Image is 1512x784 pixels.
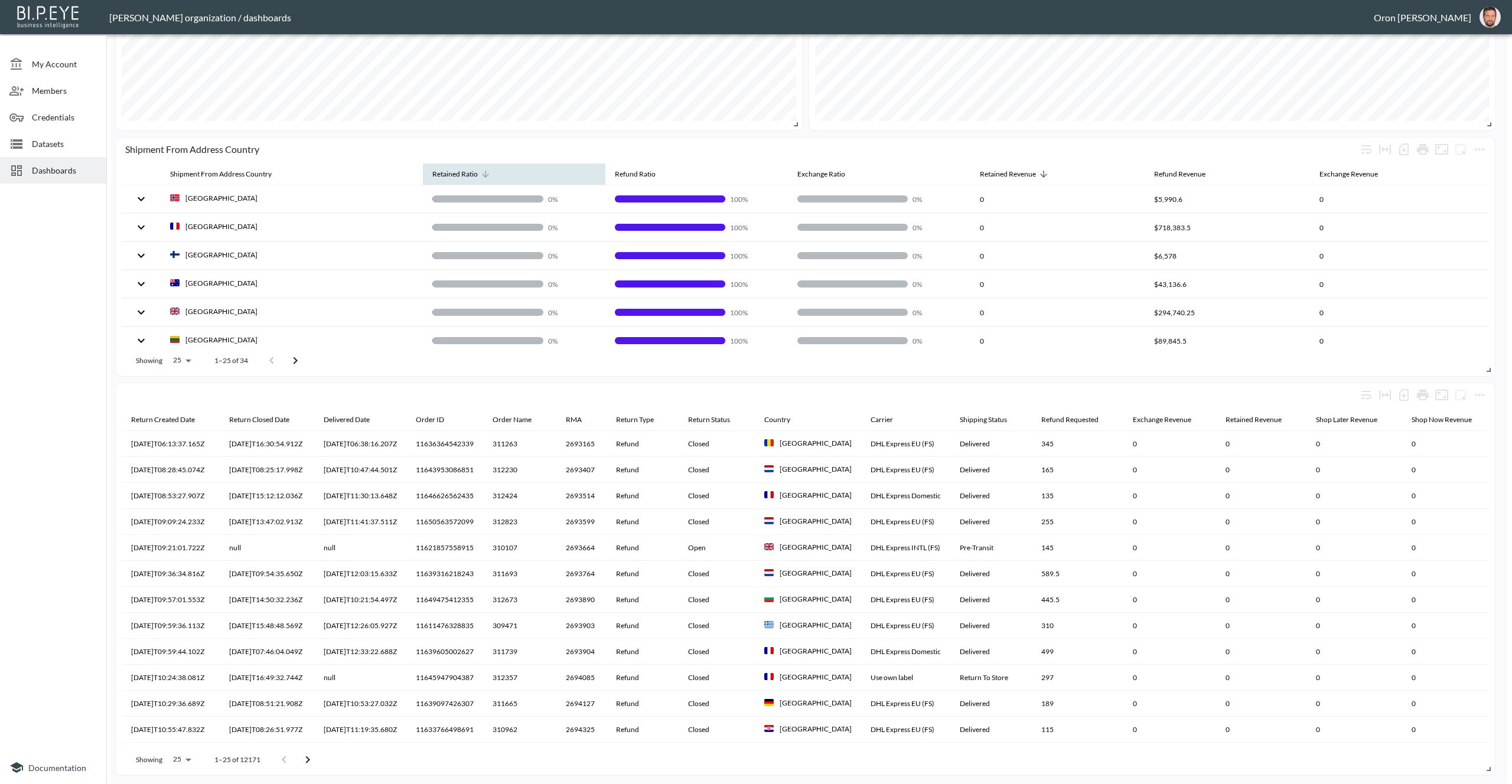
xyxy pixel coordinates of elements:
[797,223,961,233] div: 0/100 (0%)
[220,587,314,613] th: 2025-03-07T14:50:32.236Z
[607,561,679,587] th: Refund
[1376,140,1394,159] div: Toggle table layout between fixed and auto (default: auto)
[1041,413,1099,427] div: Refund Requested
[493,413,547,427] span: Order Name
[1402,587,1497,613] th: 0
[220,509,314,535] th: 2025-03-07T13:47:02.913Z
[615,308,778,318] div: 100/100 (100%)
[122,639,220,665] th: 2025-03-01T09:59:44.102Z
[548,251,596,261] p: 0%
[483,535,556,561] th: 310107
[406,613,483,639] th: 11611476328835
[861,587,950,613] th: DHL Express EU (FS)
[125,143,1357,155] div: Shipment From Address Country
[1470,140,1489,159] span: Chart settings
[28,763,86,773] span: Documentation
[432,336,596,346] div: 0/100 (0%)
[1310,299,1489,326] th: 0
[185,250,258,260] div: [GEOGRAPHIC_DATA]
[1471,3,1509,31] button: oron@bipeye.com
[167,752,195,767] div: 25
[679,509,755,535] th: Closed
[861,509,950,535] th: DHL Express EU (FS)
[406,483,483,509] th: 11646626562435
[556,639,607,665] th: 2693904
[607,587,679,613] th: Refund
[730,223,778,233] p: 100%
[122,457,220,483] th: 2025-03-01T08:28:45.074Z
[780,620,852,630] div: [GEOGRAPHIC_DATA]
[406,639,483,665] th: 11639605002627
[1216,613,1306,639] th: 0
[131,413,195,427] div: Return Created Date
[1357,386,1376,404] div: Wrap text
[220,457,314,483] th: 2025-03-12T08:25:17.998Z
[797,167,861,181] span: Exchange Ratio
[780,594,852,604] div: [GEOGRAPHIC_DATA]
[780,490,852,500] div: [GEOGRAPHIC_DATA]
[679,639,755,665] th: Closed
[556,613,607,639] th: 2693903
[32,138,97,150] span: Datasets
[185,221,258,231] div: [GEOGRAPHIC_DATA]
[950,561,1032,587] th: Delivered
[1216,509,1306,535] th: 0
[1145,185,1310,213] th: $5,990.6
[1216,587,1306,613] th: 0
[314,509,406,535] th: 2025-03-06T11:41:37.511Z
[1470,386,1489,404] button: more
[861,457,950,483] th: DHL Express EU (FS)
[764,413,790,427] div: Country
[1451,386,1470,404] button: more
[9,760,97,775] a: Documentation
[131,217,151,237] button: expand row
[1470,140,1489,159] button: more
[432,167,493,181] span: Retained Ratio
[432,194,596,204] div: 0/100 (0%)
[556,665,607,691] th: 2694085
[122,509,220,535] th: 2025-03-01T09:09:24.233Z
[1402,483,1497,509] th: 0
[1412,413,1487,427] span: Shop Now Revenue
[797,336,961,346] div: 0/100 (0%)
[566,413,597,427] span: RMA
[1413,386,1432,404] div: Print
[131,331,151,351] button: expand row
[615,194,778,204] div: 100/100 (100%)
[556,457,607,483] th: 2693407
[1306,457,1402,483] th: 0
[185,278,258,288] div: [GEOGRAPHIC_DATA]
[1145,270,1310,298] th: $43,136.6
[616,413,669,427] span: Return Type
[131,189,151,209] button: expand row
[1123,587,1216,613] th: 0
[1154,167,1205,181] div: Refund Revenue
[615,223,778,233] div: 100/100 (100%)
[1216,639,1306,665] th: 0
[615,167,671,181] span: Refund Ratio
[229,413,289,427] div: Return Closed Date
[1145,299,1310,326] th: $294,740.25
[780,516,852,526] div: [GEOGRAPHIC_DATA]
[122,665,220,691] th: 2025-03-01T10:24:38.081Z
[861,639,950,665] th: DHL Express Domestic
[122,587,220,613] th: 2025-03-01T09:57:01.553Z
[1432,140,1451,159] button: Fullscreen
[950,535,1032,561] th: Pre-Transit
[483,613,556,639] th: 309471
[483,561,556,587] th: 311693
[764,413,806,427] span: Country
[1402,535,1497,561] th: 0
[556,483,607,509] th: 2693514
[607,431,679,457] th: Refund
[556,587,607,613] th: 2693890
[220,535,314,561] th: null
[797,308,961,318] div: 0/100 (0%)
[913,194,960,204] p: 0%
[314,561,406,587] th: 2025-03-05T12:03:15.633Z
[432,279,596,289] div: 0/100 (0%)
[861,613,950,639] th: DHL Express EU (FS)
[1402,431,1497,457] th: 0
[1432,386,1451,404] button: Fullscreen
[32,58,97,70] span: My Account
